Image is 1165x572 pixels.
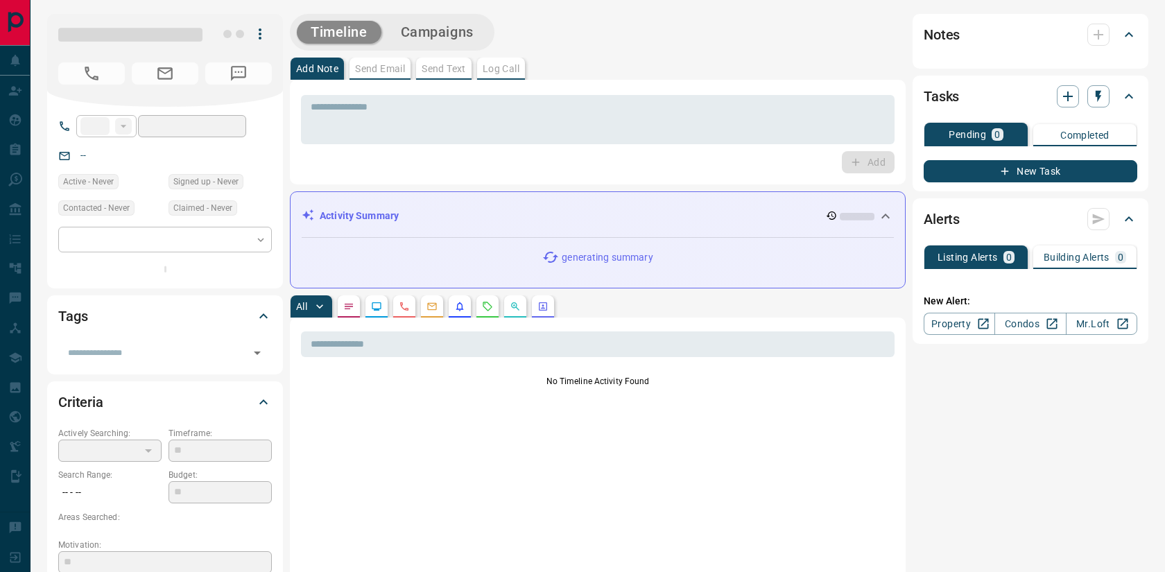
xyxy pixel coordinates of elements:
[169,469,272,481] p: Budget:
[80,150,86,161] a: --
[58,511,272,523] p: Areas Searched:
[537,301,549,312] svg: Agent Actions
[58,427,162,440] p: Actively Searching:
[1118,252,1123,262] p: 0
[58,391,103,413] h2: Criteria
[454,301,465,312] svg: Listing Alerts
[63,201,130,215] span: Contacted - Never
[426,301,438,312] svg: Emails
[924,313,995,335] a: Property
[343,301,354,312] svg: Notes
[994,130,1000,139] p: 0
[994,313,1066,335] a: Condos
[1060,130,1110,140] p: Completed
[924,80,1137,113] div: Tasks
[173,175,239,189] span: Signed up - Never
[924,18,1137,51] div: Notes
[1066,313,1137,335] a: Mr.Loft
[924,160,1137,182] button: New Task
[297,21,381,44] button: Timeline
[58,469,162,481] p: Search Range:
[1044,252,1110,262] p: Building Alerts
[938,252,998,262] p: Listing Alerts
[371,301,382,312] svg: Lead Browsing Activity
[132,62,198,85] span: No Email
[58,62,125,85] span: No Number
[1006,252,1012,262] p: 0
[58,481,162,504] p: -- - --
[924,208,960,230] h2: Alerts
[924,294,1137,309] p: New Alert:
[387,21,487,44] button: Campaigns
[301,375,895,388] p: No Timeline Activity Found
[949,130,986,139] p: Pending
[482,301,493,312] svg: Requests
[924,24,960,46] h2: Notes
[58,305,87,327] h2: Tags
[296,64,338,73] p: Add Note
[302,203,894,229] div: Activity Summary
[169,427,272,440] p: Timeframe:
[924,85,959,107] h2: Tasks
[510,301,521,312] svg: Opportunities
[248,343,267,363] button: Open
[58,385,272,419] div: Criteria
[63,175,114,189] span: Active - Never
[58,539,272,551] p: Motivation:
[205,62,272,85] span: No Number
[562,250,653,265] p: generating summary
[924,202,1137,236] div: Alerts
[173,201,232,215] span: Claimed - Never
[58,300,272,333] div: Tags
[399,301,410,312] svg: Calls
[296,302,307,311] p: All
[320,209,399,223] p: Activity Summary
